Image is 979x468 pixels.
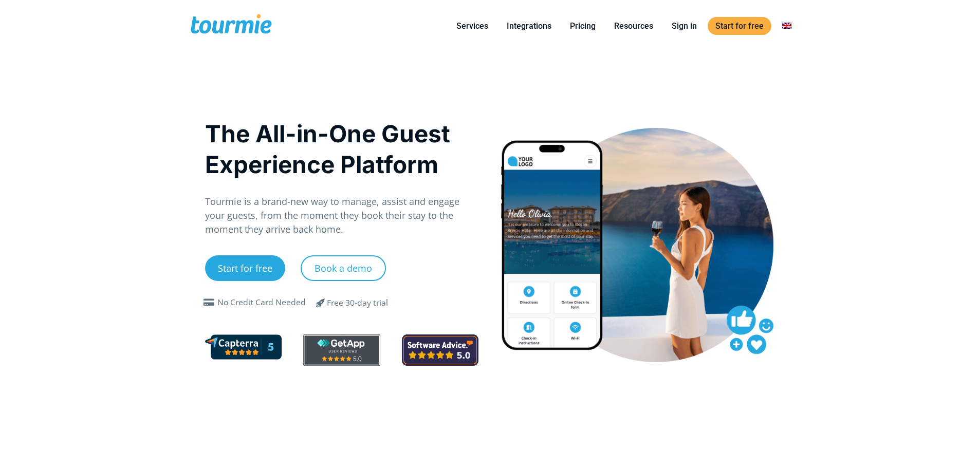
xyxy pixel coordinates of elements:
[327,297,388,309] div: Free 30-day trial
[201,298,217,307] span: 
[664,20,705,32] a: Sign in
[606,20,661,32] a: Resources
[562,20,603,32] a: Pricing
[308,296,333,309] span: 
[205,195,479,236] p: Tourmie is a brand-new way to manage, assist and engage your guests, from the moment they book th...
[449,20,496,32] a: Services
[301,255,386,281] a: Book a demo
[708,17,771,35] a: Start for free
[217,296,306,309] div: No Credit Card Needed
[205,255,285,281] a: Start for free
[499,20,559,32] a: Integrations
[205,118,479,180] h1: The All-in-One Guest Experience Platform
[774,20,799,32] a: Switch to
